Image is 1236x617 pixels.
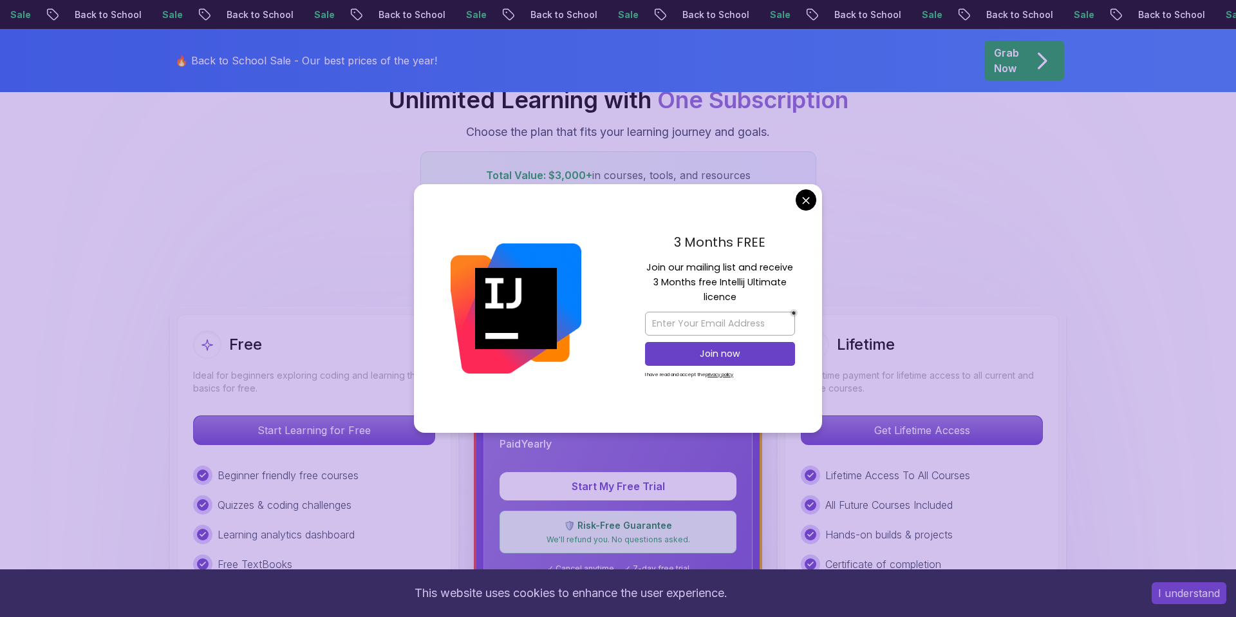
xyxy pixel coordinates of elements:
[1109,8,1196,21] p: Back to School
[175,53,437,68] p: 🔥 Back to School Sale - Our best prices of the year!
[801,424,1043,437] a: Get Lifetime Access
[197,8,285,21] p: Back to School
[805,8,892,21] p: Back to School
[218,497,351,513] p: Quizzes & coding challenges
[825,468,970,483] p: Lifetime Access To All Courses
[193,415,435,445] button: Start Learning for Free
[349,8,436,21] p: Back to School
[500,436,552,451] p: Paid Yearly
[1044,8,1085,21] p: Sale
[801,415,1043,445] button: Get Lifetime Access
[388,87,848,113] h2: Unlimited Learning with
[508,519,728,532] p: 🛡️ Risk-Free Guarantee
[588,8,630,21] p: Sale
[657,86,848,114] span: One Subscription
[194,416,435,444] p: Start Learning for Free
[825,497,953,513] p: All Future Courses Included
[436,8,478,21] p: Sale
[229,334,262,355] h2: Free
[508,535,728,545] p: We'll refund you. No questions asked.
[501,8,588,21] p: Back to School
[957,8,1044,21] p: Back to School
[994,45,1019,76] p: Grab Now
[133,8,174,21] p: Sale
[624,564,689,574] span: ✓ 7-day free trial
[801,369,1043,395] p: One-time payment for lifetime access to all current and future courses.
[218,527,355,542] p: Learning analytics dashboard
[801,416,1042,444] p: Get Lifetime Access
[740,8,782,21] p: Sale
[515,479,721,494] p: Start My Free Trial
[218,556,292,572] p: Free TextBooks
[500,472,736,500] button: Start My Free Trial
[193,424,435,437] a: Start Learning for Free
[837,334,895,355] h2: Lifetime
[653,8,740,21] p: Back to School
[486,169,592,182] span: Total Value: $3,000+
[500,480,736,493] a: Start My Free Trial
[10,579,1132,607] div: This website uses cookies to enhance the user experience.
[466,123,770,141] p: Choose the plan that fits your learning journey and goals.
[825,527,953,542] p: Hands-on builds & projects
[1152,582,1226,604] button: Accept cookies
[825,556,941,572] p: Certificate of completion
[436,167,800,183] p: in courses, tools, and resources
[193,369,435,395] p: Ideal for beginners exploring coding and learning the basics for free.
[218,468,359,483] p: Beginner friendly free courses
[547,564,614,574] span: ✓ Cancel anytime
[892,8,933,21] p: Sale
[285,8,326,21] p: Sale
[45,8,133,21] p: Back to School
